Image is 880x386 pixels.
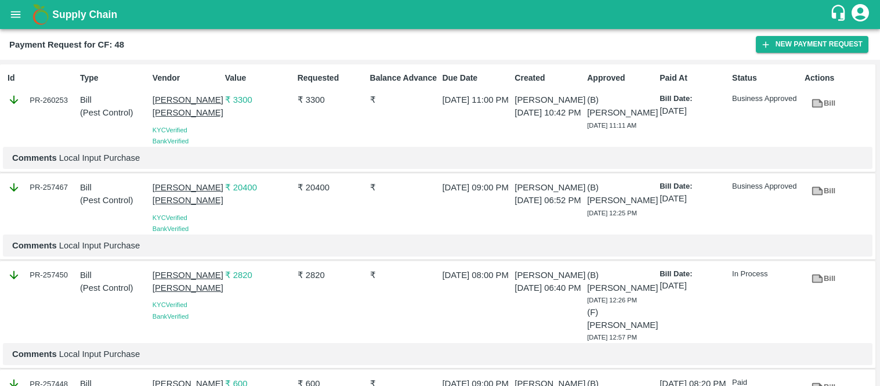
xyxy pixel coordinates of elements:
p: Business Approved [732,181,800,192]
p: [PERSON_NAME] [515,269,582,282]
span: [DATE] 12:26 PM [587,297,637,304]
p: Balance Advance [370,72,438,84]
p: [DATE] [660,104,727,117]
p: [DATE] [660,192,727,205]
p: Business Approved [732,93,800,104]
div: PR-257450 [8,269,75,282]
b: Comments [12,153,57,163]
p: (B) [PERSON_NAME] [587,269,655,295]
button: open drawer [2,1,29,28]
p: ₹ [370,93,438,106]
p: Requested [298,72,365,84]
div: account of current user [850,2,871,27]
b: Payment Request for CF: 48 [9,40,124,49]
p: [DATE] 06:40 PM [515,282,582,294]
p: Paid At [660,72,727,84]
span: Bank Verified [153,225,189,232]
p: ₹ 20400 [298,181,365,194]
p: [PERSON_NAME] [PERSON_NAME] [153,181,220,207]
button: New Payment Request [756,36,868,53]
span: KYC Verified [153,127,187,134]
p: Bill [80,93,148,106]
p: ( Pest Control ) [80,106,148,119]
div: customer-support [830,4,850,25]
p: [PERSON_NAME] [PERSON_NAME] [153,93,220,120]
p: [PERSON_NAME] [515,93,582,106]
p: ₹ [370,181,438,194]
span: [DATE] 12:57 PM [587,334,637,341]
p: ₹ 20400 [225,181,293,194]
a: Bill [805,269,842,289]
p: ( Pest Control ) [80,282,148,294]
p: Actions [805,72,872,84]
p: Bill Date: [660,93,727,104]
b: Comments [12,349,57,359]
p: Bill [80,181,148,194]
p: ( Pest Control ) [80,194,148,207]
p: Bill [80,269,148,282]
p: (F) [PERSON_NAME] [587,306,655,332]
p: [DATE] 06:52 PM [515,194,582,207]
p: Due Date [442,72,510,84]
p: Created [515,72,582,84]
span: Bank Verified [153,313,189,320]
p: [DATE] 09:00 PM [442,181,510,194]
p: ₹ 3300 [298,93,365,106]
p: Local Input Purchase [12,348,863,360]
div: PR-260253 [8,93,75,106]
img: logo [29,3,52,26]
span: [DATE] 11:11 AM [587,122,636,129]
a: Supply Chain [52,6,830,23]
p: Approved [587,72,655,84]
p: In Process [732,269,800,280]
p: [DATE] 10:42 PM [515,106,582,119]
a: Bill [805,93,842,114]
p: [PERSON_NAME] [515,181,582,194]
div: PR-257467 [8,181,75,194]
p: (B) [PERSON_NAME] [587,181,655,207]
p: Bill Date: [660,181,727,192]
p: Local Input Purchase [12,239,863,252]
p: Status [732,72,800,84]
p: Type [80,72,148,84]
p: ₹ [370,269,438,282]
p: [PERSON_NAME] [PERSON_NAME] [153,269,220,295]
p: ₹ 2820 [225,269,293,282]
a: Bill [805,181,842,201]
b: Comments [12,241,57,250]
p: [DATE] 11:00 PM [442,93,510,106]
p: Vendor [153,72,220,84]
p: [DATE] [660,279,727,292]
span: Bank Verified [153,138,189,145]
p: Value [225,72,293,84]
p: Bill Date: [660,269,727,280]
p: ₹ 3300 [225,93,293,106]
p: Id [8,72,75,84]
b: Supply Chain [52,9,117,20]
p: ₹ 2820 [298,269,365,282]
span: KYC Verified [153,301,187,308]
p: (B) [PERSON_NAME] [587,93,655,120]
p: Local Input Purchase [12,151,863,164]
span: KYC Verified [153,214,187,221]
p: [DATE] 08:00 PM [442,269,510,282]
span: [DATE] 12:25 PM [587,210,637,217]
